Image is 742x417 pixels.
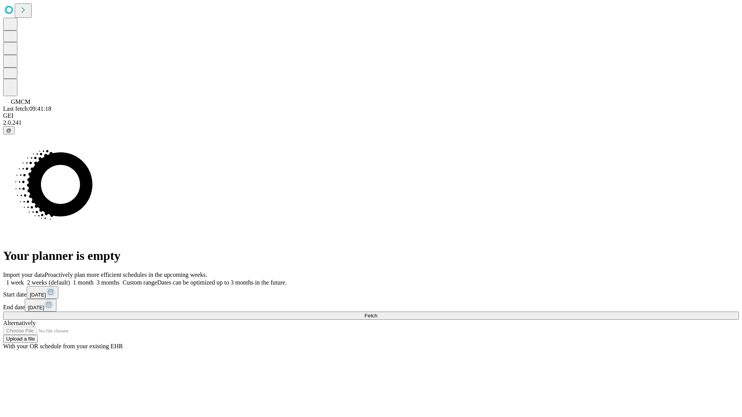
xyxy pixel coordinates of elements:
[25,299,56,312] button: [DATE]
[3,112,739,119] div: GEI
[3,119,739,126] div: 2.0.241
[27,279,70,286] span: 2 weeks (default)
[123,279,157,286] span: Custom range
[97,279,119,286] span: 3 months
[3,286,739,299] div: Start date
[3,299,739,312] div: End date
[11,98,31,105] span: GMCM
[3,249,739,263] h1: Your planner is empty
[3,271,45,278] span: Import your data
[3,126,15,134] button: @
[6,127,12,133] span: @
[3,320,36,326] span: Alternatively
[45,271,207,278] span: Proactively plan more efficient schedules in the upcoming weeks.
[364,313,377,319] span: Fetch
[30,292,46,298] span: [DATE]
[3,343,123,349] span: With your OR schedule from your existing EHR
[28,305,44,310] span: [DATE]
[157,279,287,286] span: Dates can be optimized up to 3 months in the future.
[3,312,739,320] button: Fetch
[3,105,51,112] span: Last fetch: 09:41:18
[73,279,94,286] span: 1 month
[27,286,58,299] button: [DATE]
[6,279,24,286] span: 1 week
[3,335,38,343] button: Upload a file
